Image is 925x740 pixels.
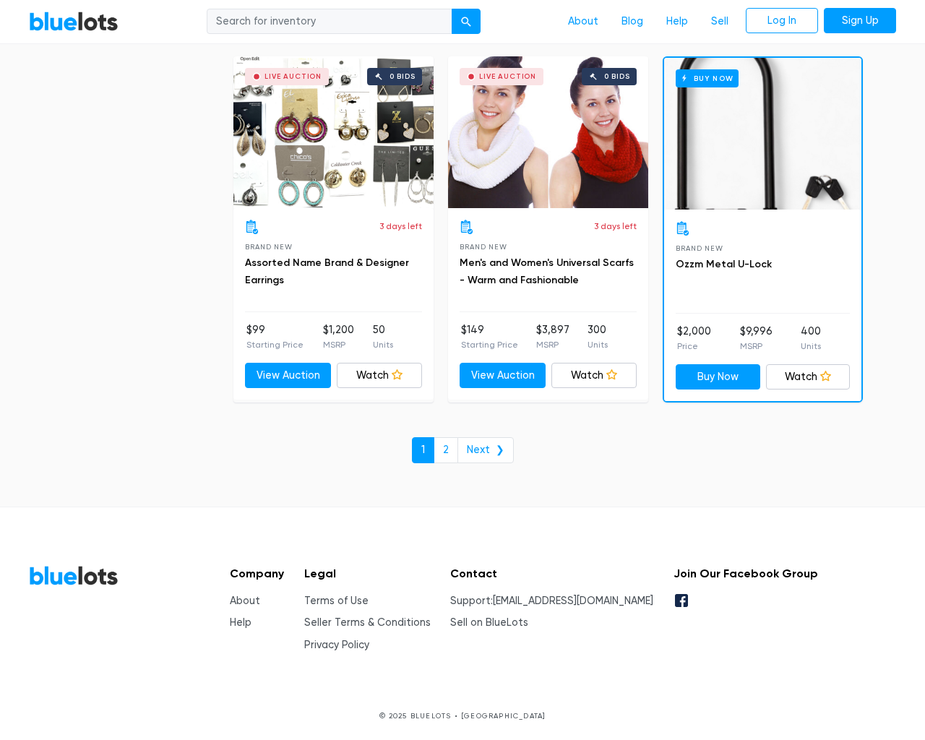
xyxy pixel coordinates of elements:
a: Sign Up [824,8,896,34]
li: Support: [450,593,653,609]
p: Starting Price [246,338,304,351]
p: MSRP [323,338,354,351]
h5: Company [230,567,284,580]
a: About [230,595,260,607]
p: MSRP [740,340,773,353]
a: Terms of Use [304,595,369,607]
a: View Auction [460,363,546,389]
a: 2 [434,437,458,463]
a: Watch [766,364,851,390]
a: Men's and Women's Universal Scarfs - Warm and Fashionable [460,257,634,286]
li: $99 [246,322,304,351]
a: Log In [746,8,818,34]
p: Units [373,338,393,351]
p: 3 days left [594,220,637,233]
a: Live Auction 0 bids [233,56,434,208]
a: About [556,8,610,35]
h5: Join Our Facebook Group [674,567,818,580]
a: Ozzm Metal U-Lock [676,258,772,270]
a: Sell [700,8,740,35]
li: $1,200 [323,322,354,351]
a: Sell on BlueLots [450,616,528,629]
div: Live Auction [264,73,322,80]
li: $3,897 [536,322,569,351]
a: [EMAIL_ADDRESS][DOMAIN_NAME] [493,595,653,607]
a: Help [655,8,700,35]
li: $2,000 [677,324,711,353]
p: Units [588,338,608,351]
a: Next ❯ [457,437,514,463]
a: Buy Now [676,364,760,390]
a: View Auction [245,363,331,389]
span: Brand New [460,243,507,251]
h6: Buy Now [676,69,739,87]
li: 50 [373,322,393,351]
a: 1 [412,437,434,463]
li: $9,996 [740,324,773,353]
a: Assorted Name Brand & Designer Earrings [245,257,409,286]
a: BlueLots [29,565,119,586]
p: Price [677,340,711,353]
p: © 2025 BLUELOTS • [GEOGRAPHIC_DATA] [29,710,896,721]
p: MSRP [536,338,569,351]
div: 0 bids [604,73,630,80]
p: 3 days left [379,220,422,233]
li: $149 [461,322,518,351]
a: Privacy Policy [304,639,369,651]
a: Watch [551,363,637,389]
div: 0 bids [390,73,416,80]
p: Units [801,340,821,353]
a: Buy Now [664,58,861,210]
li: 400 [801,324,821,353]
div: Live Auction [479,73,536,80]
h5: Legal [304,567,431,580]
input: Search for inventory [207,9,452,35]
p: Starting Price [461,338,518,351]
span: Brand New [676,244,723,252]
a: Blog [610,8,655,35]
span: Brand New [245,243,292,251]
a: Live Auction 0 bids [448,56,648,208]
li: 300 [588,322,608,351]
a: Seller Terms & Conditions [304,616,431,629]
a: Help [230,616,251,629]
a: Watch [337,363,423,389]
a: BlueLots [29,11,119,32]
h5: Contact [450,567,653,580]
